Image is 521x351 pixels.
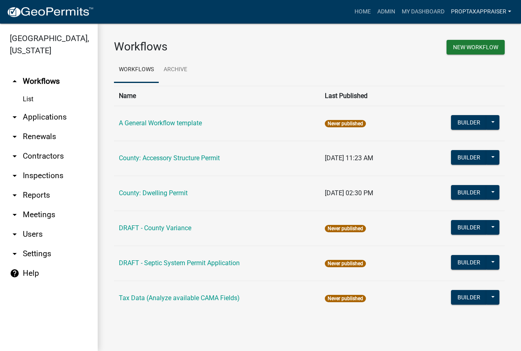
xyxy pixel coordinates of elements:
a: Tax Data (Analyze available CAMA Fields) [119,294,240,302]
th: Name [114,86,320,106]
a: A General Workflow template [119,119,202,127]
i: arrow_drop_up [10,76,20,86]
span: Never published [325,260,366,267]
a: Admin [374,4,398,20]
button: Builder [451,290,487,305]
button: Builder [451,150,487,165]
span: Never published [325,295,366,302]
span: Never published [325,225,366,232]
a: Home [351,4,374,20]
i: arrow_drop_down [10,229,20,239]
i: help [10,268,20,278]
button: Builder [451,115,487,130]
i: arrow_drop_down [10,210,20,220]
button: Builder [451,255,487,270]
i: arrow_drop_down [10,112,20,122]
span: [DATE] 02:30 PM [325,189,373,197]
i: arrow_drop_down [10,249,20,259]
a: DRAFT - Septic System Permit Application [119,259,240,267]
i: arrow_drop_down [10,190,20,200]
i: arrow_drop_down [10,171,20,181]
a: DRAFT - County Variance [119,224,191,232]
i: arrow_drop_down [10,151,20,161]
a: Archive [159,57,192,83]
button: Builder [451,220,487,235]
a: County: Dwelling Permit [119,189,188,197]
th: Last Published [320,86,412,106]
h3: Workflows [114,40,303,54]
span: [DATE] 11:23 AM [325,154,373,162]
a: County: Accessory Structure Permit [119,154,220,162]
span: Never published [325,120,366,127]
i: arrow_drop_down [10,132,20,142]
a: Workflows [114,57,159,83]
button: Builder [451,185,487,200]
a: My Dashboard [398,4,448,20]
button: New Workflow [447,40,505,55]
a: PropTaxAppraiser [448,4,514,20]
